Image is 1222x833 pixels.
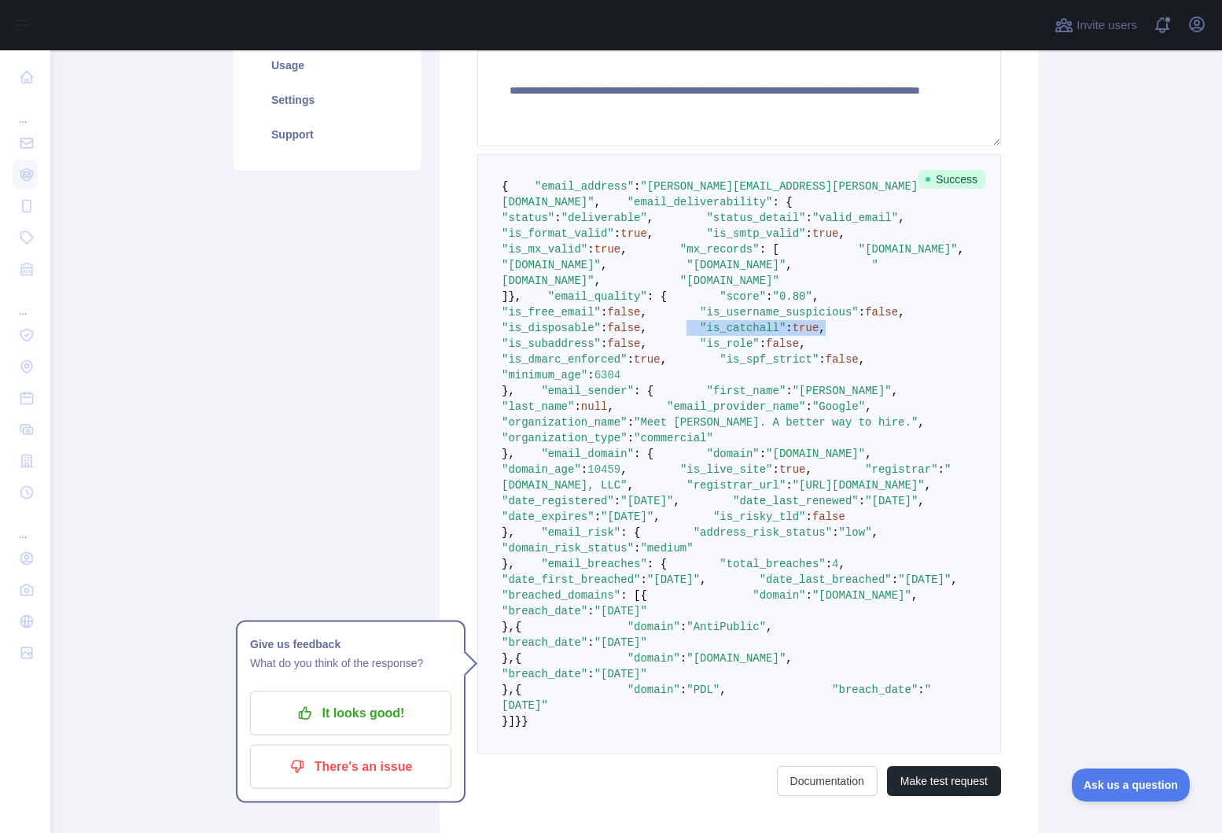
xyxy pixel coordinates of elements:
[640,337,646,350] span: ,
[620,463,627,476] span: ,
[594,510,601,523] span: :
[634,385,653,397] span: : {
[806,212,812,224] span: :
[541,385,634,397] span: "email_sender"
[502,589,620,602] span: "breached_domains"
[515,652,521,665] span: {
[706,227,805,240] span: "is_smtp_valid"
[812,400,865,413] span: "Google"
[686,652,786,665] span: "[DOMAIN_NAME]"
[859,495,865,507] span: :
[667,400,805,413] span: "email_provider_name"
[859,353,865,366] span: ,
[252,117,402,152] a: Support
[502,668,587,680] span: "breach_date"
[892,573,898,586] span: :
[502,621,515,633] span: },
[706,212,805,224] span: "status_detail"
[812,290,819,303] span: ,
[793,385,892,397] span: "[PERSON_NAME]"
[587,243,594,256] span: :
[502,463,581,476] span: "domain_age"
[640,306,646,319] span: ,
[872,526,878,539] span: ,
[502,684,515,696] span: },
[508,715,514,728] span: ]
[812,589,911,602] span: "[DOMAIN_NAME]"
[958,243,964,256] span: ,
[607,400,613,413] span: ,
[628,652,680,665] span: "domain"
[806,463,812,476] span: ,
[250,654,451,673] p: What do you think of the response?
[686,259,786,271] span: "[DOMAIN_NAME]"
[766,621,772,633] span: ,
[786,479,792,492] span: :
[594,196,601,208] span: ,
[620,495,673,507] span: "[DATE]"
[628,621,680,633] span: "domain"
[865,448,871,460] span: ,
[502,180,508,193] span: {
[1072,768,1191,802] iframe: Toggle Customer Support
[647,573,700,586] span: "[DATE]"
[601,337,607,350] span: :
[587,668,594,680] span: :
[541,526,620,539] span: "email_risk"
[647,558,667,570] span: : {
[502,180,918,208] span: "[PERSON_NAME][EMAIL_ADDRESS][PERSON_NAME][DOMAIN_NAME]"
[502,400,574,413] span: "last_name"
[594,243,621,256] span: true
[793,479,925,492] span: "[URL][DOMAIN_NAME]"
[839,227,845,240] span: ,
[760,448,766,460] span: :
[634,448,653,460] span: : {
[865,306,898,319] span: false
[607,337,640,350] span: false
[832,558,838,570] span: 4
[826,558,832,570] span: :
[502,558,515,570] span: },
[865,400,871,413] span: ,
[760,243,779,256] span: : [
[561,212,647,224] span: "deliverable"
[839,558,845,570] span: ,
[640,322,646,334] span: ,
[502,369,587,381] span: "minimum_age"
[614,495,620,507] span: :
[574,400,580,413] span: :
[806,510,812,523] span: :
[515,715,521,728] span: }
[812,212,898,224] span: "valid_email"
[706,385,786,397] span: "first_name"
[502,306,601,319] span: "is_free_email"
[772,196,792,208] span: : {
[548,290,647,303] span: "email_quality"
[806,589,812,602] span: :
[502,227,614,240] span: "is_format_valid"
[680,275,779,287] span: "[DOMAIN_NAME]"
[614,227,620,240] span: :
[535,180,634,193] span: "email_address"
[773,290,812,303] span: "0.80"
[502,243,587,256] span: "is_mx_valid"
[713,510,806,523] span: "is_risky_tld"
[918,684,924,696] span: :
[777,766,878,796] a: Documentation
[887,766,1001,796] button: Make test request
[753,589,805,602] span: "domain"
[700,306,859,319] span: "is_username_suspicious"
[925,479,931,492] span: ,
[628,196,773,208] span: "email_deliverability"
[720,353,819,366] span: "is_spf_strict"
[628,416,634,429] span: :
[634,180,640,193] span: :
[680,652,686,665] span: :
[502,290,508,303] span: ]
[700,573,706,586] span: ,
[686,621,766,633] span: "AntiPublic"
[502,542,634,555] span: "domain_risk_status"
[541,558,646,570] span: "email_breaches"
[720,558,825,570] span: "total_breaches"
[647,212,653,224] span: ,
